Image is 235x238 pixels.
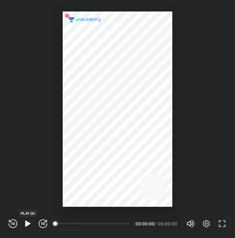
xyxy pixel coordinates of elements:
div: PLAY (K) [19,210,37,216]
div: 00:00:00 [158,221,178,226]
div: 00:00:00 [135,221,153,226]
div: / [155,221,157,226]
img: wMgqJGBwKWe8AAAAABJRU5ErkJggg== [63,11,71,20]
img: logo.2a7e12a2.svg [68,17,101,22]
